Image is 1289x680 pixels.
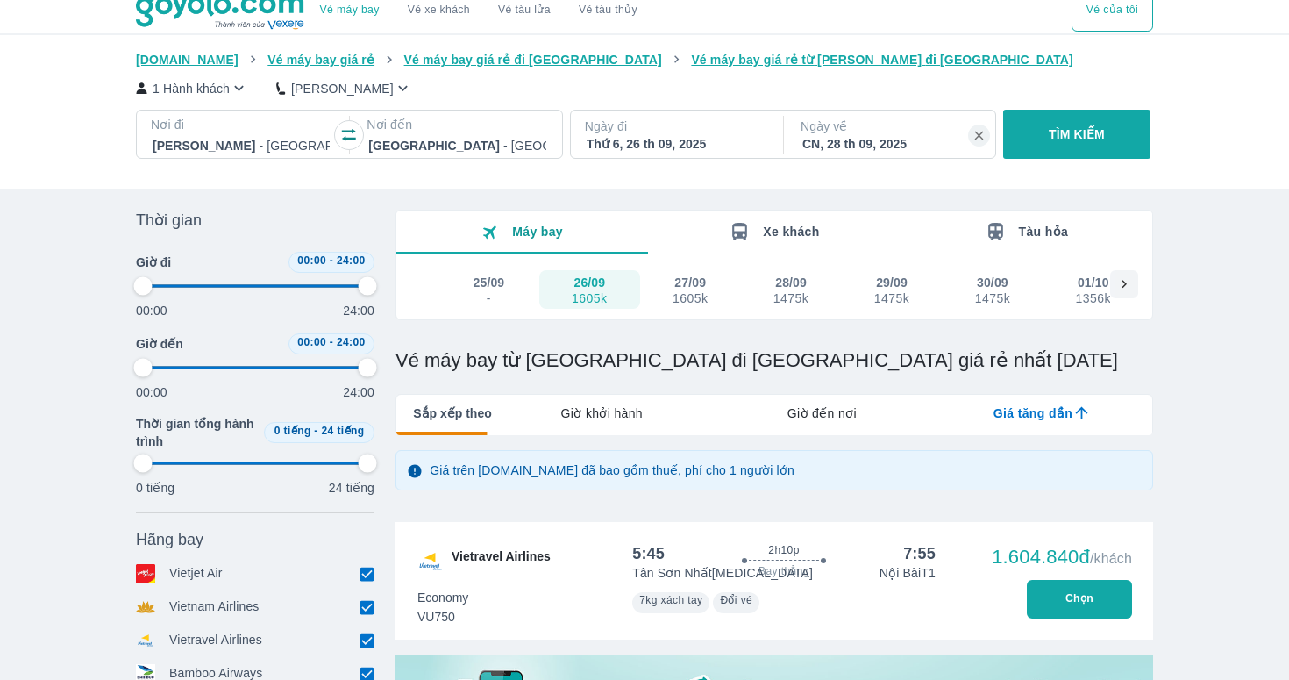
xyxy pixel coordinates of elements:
[343,302,374,319] p: 24:00
[768,543,799,557] span: 2h10p
[585,118,766,135] p: Ngày đi
[417,589,468,606] span: Economy
[169,631,262,650] p: Vietravel Airlines
[404,53,662,67] span: Vé máy bay giá rẻ đi [GEOGRAPHIC_DATA]
[975,291,1010,305] div: 1475k
[977,274,1008,291] div: 30/09
[430,462,794,479] p: Giá trên [DOMAIN_NAME] đã bao gồm thuế, phí cho 1 người lớn
[413,404,492,422] span: Sắp xếp theo
[1003,110,1150,159] button: TÌM KIẾM
[169,564,223,583] p: Vietjet Air
[632,543,665,564] div: 5:45
[561,404,643,422] span: Giờ khởi hành
[880,564,936,582] p: Nội Bài T1
[876,274,908,291] div: 29/09
[417,548,445,576] img: VU
[417,608,468,626] span: VU750
[587,135,764,153] div: Thứ 6, 26 th 09, 2025
[632,564,813,582] p: Tân Sơn Nhất [MEDICAL_DATA]
[274,425,311,437] span: 0 tiếng
[136,254,171,271] span: Giờ đi
[1019,225,1069,239] span: Tàu hỏa
[136,302,167,319] p: 00:00
[343,383,374,401] p: 24:00
[802,135,979,153] div: CN, 28 th 09, 2025
[452,548,551,576] span: Vietravel Airlines
[153,80,230,97] p: 1 Hành khách
[438,270,1110,309] div: scrollable day and price
[267,53,374,67] span: Vé máy bay giá rẻ
[512,225,563,239] span: Máy bay
[322,425,365,437] span: 24 tiếng
[395,348,1153,373] h1: Vé máy bay từ [GEOGRAPHIC_DATA] đi [GEOGRAPHIC_DATA] giá rẻ nhất [DATE]
[320,4,380,17] a: Vé máy bay
[639,594,702,606] span: 7kg xách tay
[720,594,752,606] span: Đổi vé
[136,479,174,497] p: 0 tiếng
[314,425,317,437] span: -
[787,404,857,422] span: Giờ đến nơi
[1076,291,1111,305] div: 1356k
[297,254,326,267] span: 00:00
[291,80,394,97] p: [PERSON_NAME]
[169,598,260,617] p: Vietnam Airlines
[673,291,708,305] div: 1605k
[329,479,374,497] p: 24 tiếng
[1078,274,1109,291] div: 01/10
[492,395,1152,432] div: lab API tabs example
[993,404,1072,422] span: Giá tăng dần
[572,291,607,305] div: 1605k
[474,291,504,305] div: -
[136,383,167,401] p: 00:00
[136,51,1153,68] nav: breadcrumb
[1049,125,1105,143] p: TÌM KIẾM
[136,210,202,231] span: Thời gian
[136,529,203,550] span: Hãng bay
[330,254,333,267] span: -
[136,79,248,97] button: 1 Hành khách
[297,336,326,348] span: 00:00
[474,274,505,291] div: 25/09
[136,415,257,450] span: Thời gian tổng hành trình
[903,543,936,564] div: 7:55
[1090,551,1132,566] span: /khách
[763,225,819,239] span: Xe khách
[151,116,331,133] p: Nơi đi
[337,336,366,348] span: 24:00
[408,4,470,17] a: Vé xe khách
[276,79,412,97] button: [PERSON_NAME]
[691,53,1073,67] span: Vé máy bay giá rẻ từ [PERSON_NAME] đi [GEOGRAPHIC_DATA]
[136,335,183,353] span: Giờ đến
[674,274,706,291] div: 27/09
[330,336,333,348] span: -
[992,547,1132,568] div: 1.604.840đ
[775,274,807,291] div: 28/09
[801,118,981,135] p: Ngày về
[773,291,808,305] div: 1475k
[136,53,239,67] span: [DOMAIN_NAME]
[1027,580,1132,619] button: Chọn
[573,274,605,291] div: 26/09
[874,291,909,305] div: 1475k
[367,116,547,133] p: Nơi đến
[337,254,366,267] span: 24:00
